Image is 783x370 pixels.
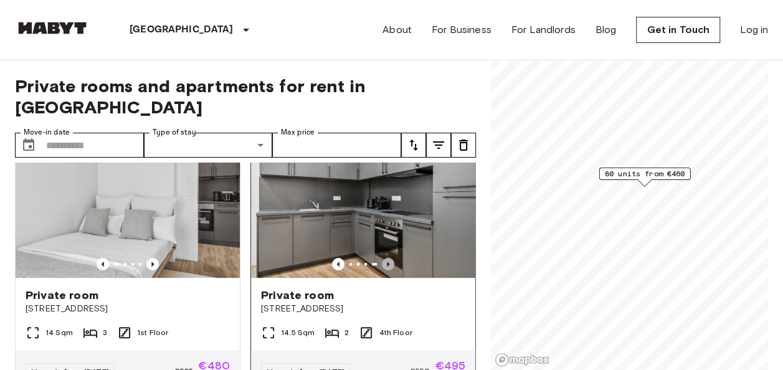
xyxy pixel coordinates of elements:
[451,133,476,158] button: tune
[26,288,98,303] span: Private room
[332,258,344,270] button: Previous image
[382,22,412,37] a: About
[16,128,240,278] img: Marketing picture of unit DE-13-001-108-002
[252,128,476,278] img: Marketing picture of unit DE-13-001-409-001
[382,258,394,270] button: Previous image
[261,288,334,303] span: Private room
[605,168,685,179] span: 80 units from €460
[16,133,41,158] button: Choose date
[15,22,90,34] img: Habyt
[130,22,234,37] p: [GEOGRAPHIC_DATA]
[281,327,315,338] span: 14.5 Sqm
[599,168,691,187] div: Map marker
[281,127,315,138] label: Max price
[432,22,491,37] a: For Business
[26,303,230,315] span: [STREET_ADDRESS]
[426,133,451,158] button: tune
[511,22,576,37] a: For Landlords
[146,258,159,270] button: Previous image
[137,327,168,338] span: 1st Floor
[596,22,617,37] a: Blog
[261,303,465,315] span: [STREET_ADDRESS]
[153,127,196,138] label: Type of stay
[495,353,549,367] a: Mapbox logo
[103,327,107,338] span: 3
[344,327,349,338] span: 2
[97,258,109,270] button: Previous image
[636,17,720,43] a: Get in Touch
[24,127,70,138] label: Move-in date
[401,133,426,158] button: tune
[379,327,412,338] span: 4th Floor
[15,75,476,118] span: Private rooms and apartments for rent in [GEOGRAPHIC_DATA]
[740,22,768,37] a: Log in
[45,327,73,338] span: 14 Sqm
